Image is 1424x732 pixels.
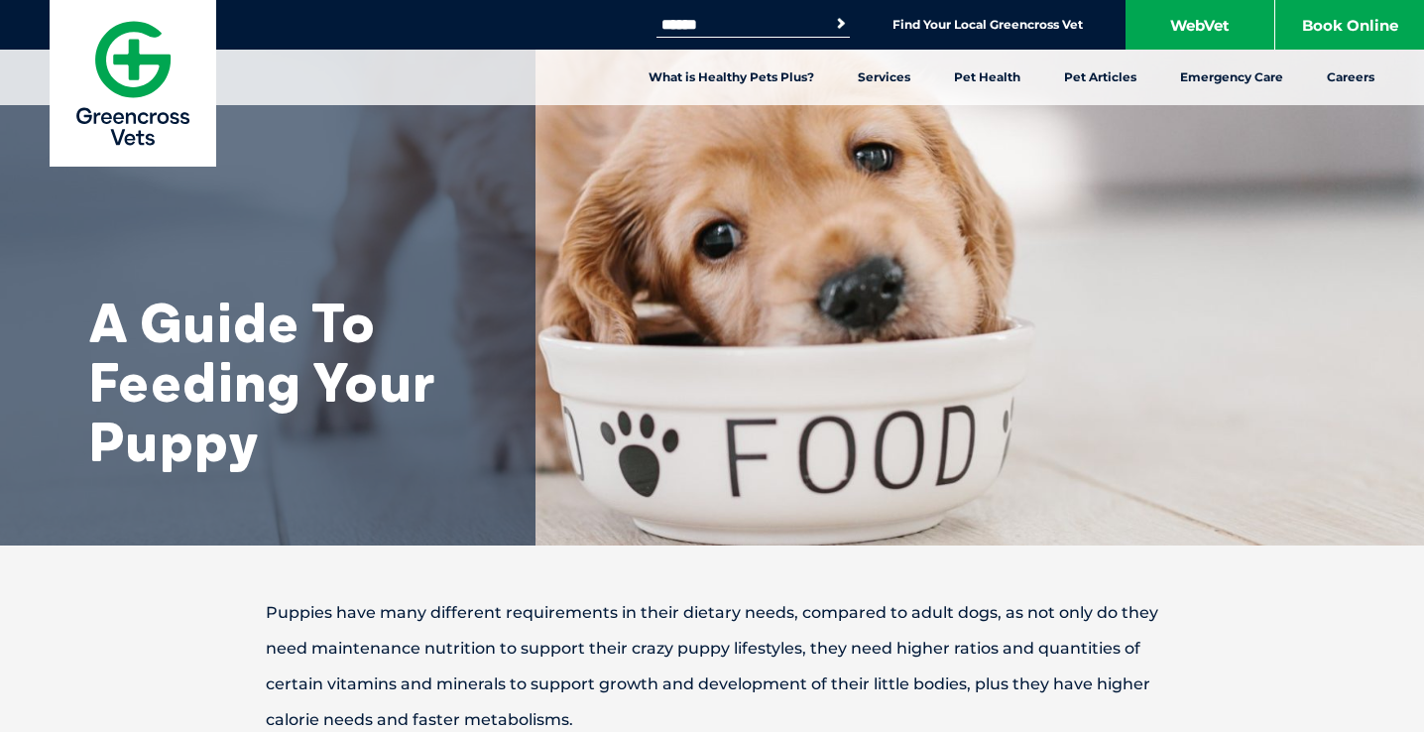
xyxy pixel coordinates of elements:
[932,50,1042,105] a: Pet Health
[1042,50,1158,105] a: Pet Articles
[831,14,851,34] button: Search
[627,50,836,105] a: What is Healthy Pets Plus?
[89,293,486,471] h1: A Guide To Feeding Your Puppy
[1305,50,1396,105] a: Careers
[1158,50,1305,105] a: Emergency Care
[836,50,932,105] a: Services
[892,17,1083,33] a: Find Your Local Greencross Vet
